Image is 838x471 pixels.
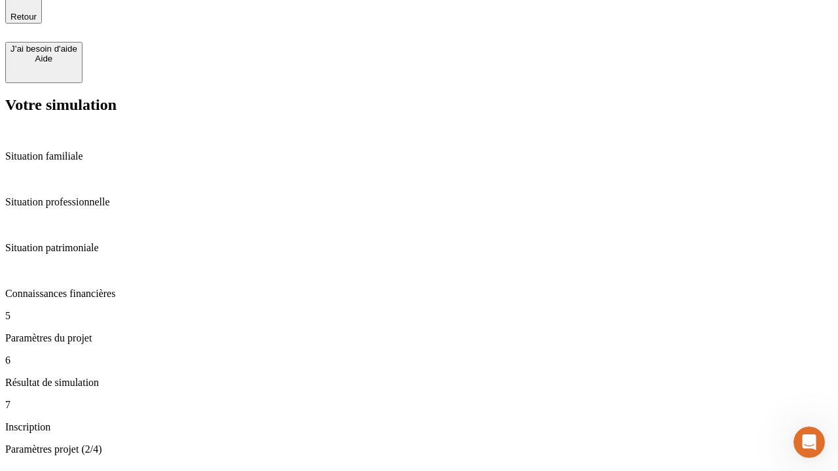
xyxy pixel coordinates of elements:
[5,42,82,83] button: J’ai besoin d'aideAide
[10,44,77,54] div: J’ai besoin d'aide
[5,196,833,208] p: Situation professionnelle
[5,377,833,389] p: Résultat de simulation
[10,12,37,22] span: Retour
[5,332,833,344] p: Paramètres du projet
[5,399,833,411] p: 7
[5,96,833,114] h2: Votre simulation
[5,310,833,322] p: 5
[5,444,833,455] p: Paramètres projet (2/4)
[10,54,77,63] div: Aide
[5,355,833,366] p: 6
[5,150,833,162] p: Situation familiale
[793,427,825,458] iframe: Intercom live chat
[5,288,833,300] p: Connaissances financières
[5,421,833,433] p: Inscription
[5,242,833,254] p: Situation patrimoniale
